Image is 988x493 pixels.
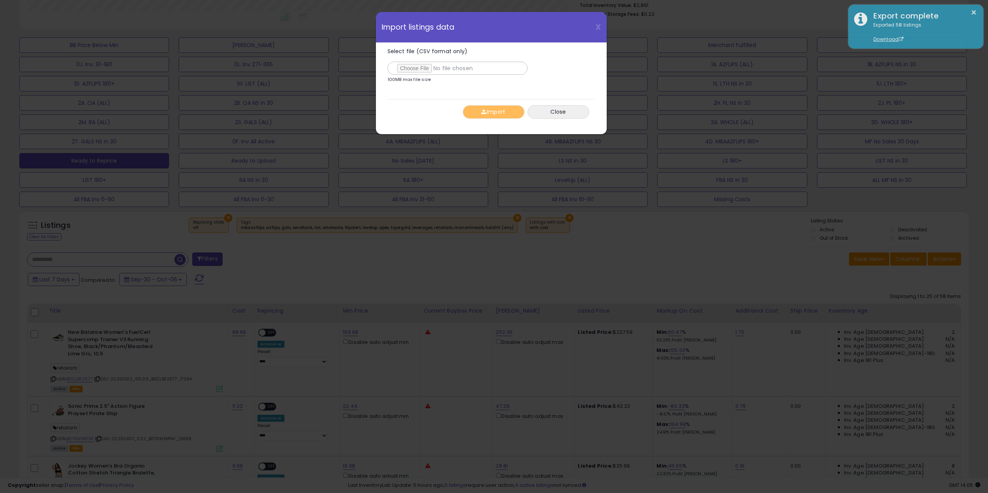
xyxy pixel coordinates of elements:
button: × [971,8,977,17]
div: Exported 58 listings. [868,22,978,43]
a: Download [873,36,903,42]
button: Import [463,105,524,119]
p: 100MB max file size [387,77,431,82]
span: X [596,22,601,32]
span: Import listings data [382,24,455,31]
span: Select file (CSV format only) [387,47,468,55]
button: Close [528,105,589,119]
div: Export complete [868,10,978,22]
